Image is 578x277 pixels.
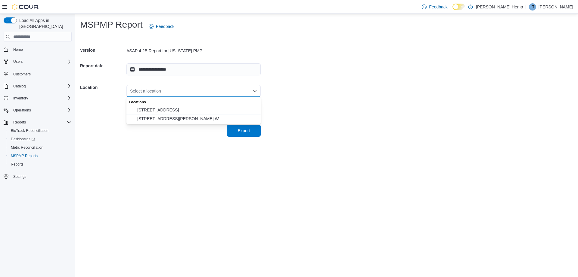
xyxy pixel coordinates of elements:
span: Catalog [11,83,72,90]
button: BioTrack Reconciliation [6,126,74,135]
span: Operations [11,107,72,114]
div: Choose from the following options [126,97,261,123]
p: | [525,3,527,11]
input: Press the down key to open a popover containing a calendar. [126,63,261,75]
span: Catalog [13,84,26,89]
span: [STREET_ADDRESS][PERSON_NAME] W [137,116,257,122]
button: Catalog [1,82,74,90]
button: Home [1,45,74,54]
span: Reports [11,119,72,126]
button: Inventory [11,95,30,102]
span: Feedback [156,23,174,29]
span: Reports [11,162,23,167]
span: [STREET_ADDRESS] [137,107,257,113]
button: Inventory [1,94,74,102]
span: Metrc Reconciliation [8,144,72,151]
span: Inventory [11,95,72,102]
button: Reports [11,119,28,126]
span: Reports [13,120,26,125]
button: Users [1,57,74,66]
button: 4860 Bethel Road [126,106,261,114]
a: Dashboards [8,135,37,143]
span: MSPMP Reports [8,152,72,160]
span: Dashboards [11,137,35,142]
span: BioTrack Reconciliation [11,128,48,133]
span: Settings [13,174,26,179]
span: Users [13,59,23,64]
a: BioTrack Reconciliation [8,127,51,134]
a: MSPMP Reports [8,152,40,160]
button: Operations [1,106,74,114]
button: 3023 Goodman Rd. W [126,114,261,123]
img: Cova [12,4,39,10]
span: Feedback [429,4,447,10]
a: Dashboards [6,135,74,143]
p: [PERSON_NAME] Hemp [476,3,523,11]
button: Reports [1,118,74,126]
button: Users [11,58,25,65]
span: BioTrack Reconciliation [8,127,72,134]
span: Dashboards [8,135,72,143]
span: Operations [13,108,31,113]
p: [PERSON_NAME] [539,3,573,11]
button: Operations [11,107,33,114]
button: Metrc Reconciliation [6,143,74,152]
button: Customers [1,69,74,78]
span: Metrc Reconciliation [11,145,43,150]
span: Customers [13,72,31,77]
h5: Version [80,44,125,56]
span: Customers [11,70,72,78]
a: Customers [11,71,33,78]
input: Accessible screen reader label [130,87,131,95]
button: MSPMP Reports [6,152,74,160]
a: Metrc Reconciliation [8,144,46,151]
span: MSPMP Reports [11,154,38,158]
button: Export [227,125,261,137]
nav: Complex example [4,43,72,196]
h5: Location [80,81,125,93]
span: Settings [11,173,72,180]
h5: Report date [80,60,125,72]
a: Reports [8,161,26,168]
button: Reports [6,160,74,169]
span: Home [11,46,72,53]
span: Inventory [13,96,28,101]
a: Settings [11,173,29,180]
button: Close list of options [252,89,257,93]
span: Export [238,128,250,134]
span: Load All Apps in [GEOGRAPHIC_DATA] [17,17,72,29]
a: Home [11,46,25,53]
div: Locations [126,97,261,106]
button: Catalog [11,83,28,90]
a: Feedback [146,20,177,32]
button: Settings [1,172,74,181]
span: LT [530,3,534,11]
div: Lucas Todd [529,3,536,11]
div: ASAP 4.2B Report for [US_STATE] PMP [126,48,261,54]
span: Users [11,58,72,65]
span: Home [13,47,23,52]
span: Reports [8,161,72,168]
a: Feedback [419,1,450,13]
h1: MSPMP Report [80,19,143,31]
input: Dark Mode [452,4,465,10]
